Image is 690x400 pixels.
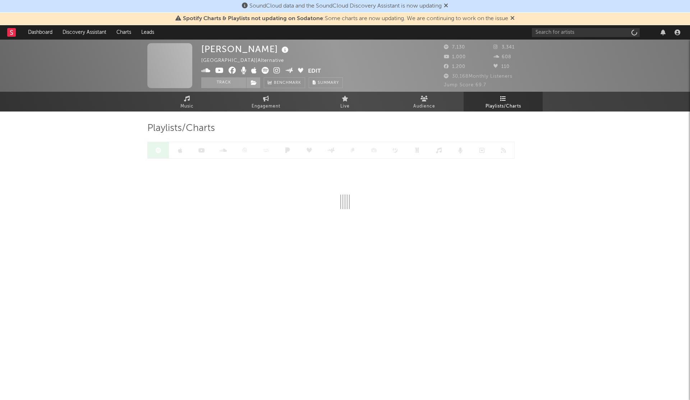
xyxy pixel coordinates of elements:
span: 3,341 [493,45,515,50]
span: Dismiss [510,16,515,22]
button: Summary [309,77,343,88]
span: Music [180,102,194,111]
span: 608 [493,55,511,59]
span: : Some charts are now updating. We are continuing to work on the issue [183,16,508,22]
a: Discovery Assistant [57,25,111,40]
div: [PERSON_NAME] [201,43,290,55]
button: Track [201,77,246,88]
span: Audience [413,102,435,111]
span: Playlists/Charts [147,124,215,133]
span: Spotify Charts & Playlists not updating on Sodatone [183,16,323,22]
div: [GEOGRAPHIC_DATA] | Alternative [201,56,292,65]
span: Summary [318,81,339,85]
span: Dismiss [444,3,448,9]
span: Benchmark [274,79,301,87]
span: 1,200 [444,64,465,69]
input: Search for artists [532,28,640,37]
span: 110 [493,64,510,69]
a: Live [305,92,385,112]
a: Dashboard [23,25,57,40]
a: Engagement [226,92,305,112]
a: Music [147,92,226,112]
span: Engagement [252,102,280,111]
span: 7,130 [444,45,465,50]
span: Jump Score: 69.7 [444,83,486,87]
a: Leads [136,25,159,40]
a: Audience [385,92,464,112]
span: 1,000 [444,55,466,59]
a: Playlists/Charts [464,92,543,112]
a: Benchmark [264,77,305,88]
button: Edit [308,67,321,76]
a: Charts [111,25,136,40]
span: SoundCloud data and the SoundCloud Discovery Assistant is now updating [249,3,442,9]
span: 30,168 Monthly Listeners [444,74,512,79]
span: Playlists/Charts [486,102,521,111]
span: Live [340,102,350,111]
